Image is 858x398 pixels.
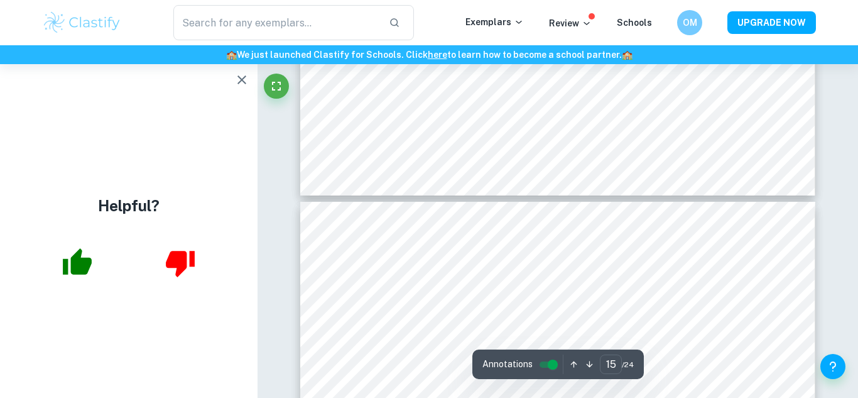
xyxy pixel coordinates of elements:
button: UPGRADE NOW [727,11,816,34]
span: 🏫 [622,50,633,60]
button: OM [677,10,702,35]
span: Annotations [482,358,533,371]
img: Clastify logo [42,10,122,35]
span: / 24 [622,359,634,370]
span: 🏫 [226,50,237,60]
p: Review [549,16,592,30]
h4: Helpful? [98,194,160,217]
h6: OM [683,16,697,30]
h6: We just launched Clastify for Schools. Click to learn how to become a school partner. [3,48,855,62]
input: Search for any exemplars... [173,5,379,40]
button: Fullscreen [264,74,289,99]
button: Help and Feedback [820,354,845,379]
a: Schools [617,18,652,28]
a: here [428,50,447,60]
p: Exemplars [465,15,524,29]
